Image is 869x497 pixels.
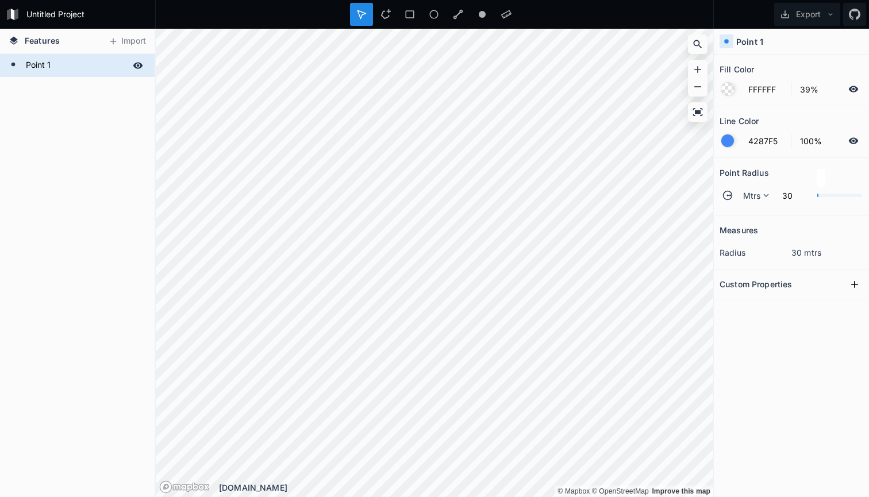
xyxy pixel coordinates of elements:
span: Mtrs [743,190,761,202]
a: OpenStreetMap [592,487,649,495]
h2: Fill Color [720,60,754,78]
div: [DOMAIN_NAME] [219,481,713,494]
h2: Point Radius [720,164,769,182]
a: Mapbox [557,487,590,495]
h2: Line Color [720,112,759,130]
span: Features [25,34,60,47]
h2: Custom Properties [720,275,792,293]
button: Export [774,3,840,26]
dd: 30 mtrs [791,246,863,259]
button: Import [102,32,152,51]
a: Mapbox logo [159,480,210,494]
h2: Measures [720,221,758,239]
a: Map feedback [652,487,710,495]
h4: Point 1 [736,36,763,48]
input: 0 [775,188,812,202]
dt: radius [720,246,791,259]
